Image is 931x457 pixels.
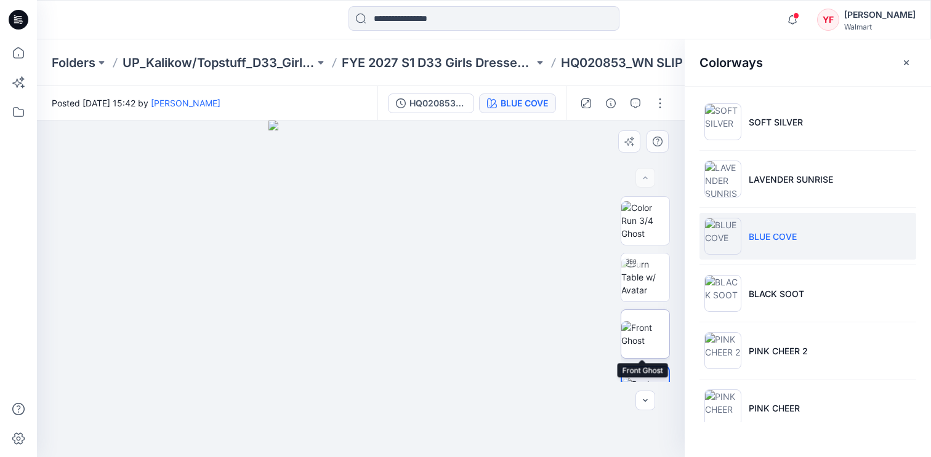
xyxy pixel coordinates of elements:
a: UP_Kalikow/Topstuff_D33_Girls Dresses [123,54,315,71]
button: Details [601,93,621,113]
p: HQ020853_WN SLIP DRESS 1 [561,54,734,71]
div: YF [817,9,839,31]
div: [PERSON_NAME] [844,7,916,22]
img: Color Run 3/4 Ghost [621,201,669,240]
img: LAVENDER SUNRISE [704,161,741,197]
h2: Colorways [699,55,763,70]
img: PINK CHEER 2 [704,332,741,369]
p: PINK CHEER 2 [749,344,808,357]
a: [PERSON_NAME] [151,98,220,108]
span: Posted [DATE] 15:42 by [52,97,220,109]
a: FYE 2027 S1 D33 Girls Dresses Isfel/Topstuff [342,54,534,71]
p: PINK CHEER [749,402,800,415]
img: eyJhbGciOiJIUzI1NiIsImtpZCI6IjAiLCJzbHQiOiJzZXMiLCJ0eXAiOiJKV1QifQ.eyJkYXRhIjp7InR5cGUiOiJzdG9yYW... [268,121,453,457]
p: LAVENDER SUNRISE [749,173,833,186]
div: BLUE COVE [501,97,548,110]
img: BLACK SOOT [704,275,741,312]
img: Back Ghost [622,378,669,403]
div: HQ020853_WN SLIP DRESS 1 [409,97,466,110]
p: BLUE COVE [749,230,797,243]
button: BLUE COVE [479,93,556,113]
img: PINK CHEER [704,389,741,426]
button: HQ020853_WN SLIP DRESS 1 [388,93,474,113]
p: BLACK SOOT [749,287,804,300]
div: Walmart [844,22,916,31]
img: SOFT SILVER [704,103,741,140]
a: Folders [52,54,95,71]
img: Front Ghost [621,321,669,347]
img: Turn Table w/ Avatar [621,258,669,296]
img: BLUE COVE [704,218,741,255]
p: SOFT SILVER [749,116,803,129]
